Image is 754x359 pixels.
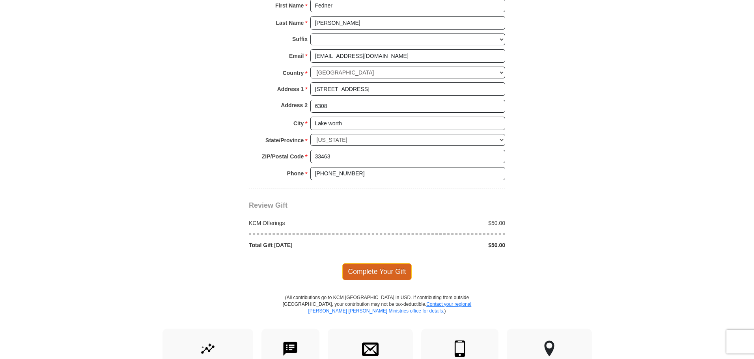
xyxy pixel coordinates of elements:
[265,135,304,146] strong: State/Province
[282,340,299,357] img: text-to-give.svg
[282,294,472,329] p: (All contributions go to KCM [GEOGRAPHIC_DATA] in USD. If contributing from outside [GEOGRAPHIC_D...
[377,219,510,227] div: $50.00
[249,201,287,209] span: Review Gift
[452,340,468,357] img: mobile.svg
[277,84,304,95] strong: Address 1
[289,50,304,61] strong: Email
[292,33,308,45] strong: Suffix
[287,168,304,179] strong: Phone
[544,340,555,357] img: other-region
[377,241,510,249] div: $50.00
[362,340,379,357] img: envelope.svg
[200,340,216,357] img: give-by-stock.svg
[293,118,304,129] strong: City
[245,219,377,227] div: KCM Offerings
[283,67,304,78] strong: Country
[281,100,308,111] strong: Address 2
[262,151,304,162] strong: ZIP/Postal Code
[245,241,377,249] div: Total Gift [DATE]
[308,301,471,314] a: Contact your regional [PERSON_NAME] [PERSON_NAME] Ministries office for details.
[342,263,412,280] span: Complete Your Gift
[276,17,304,28] strong: Last Name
